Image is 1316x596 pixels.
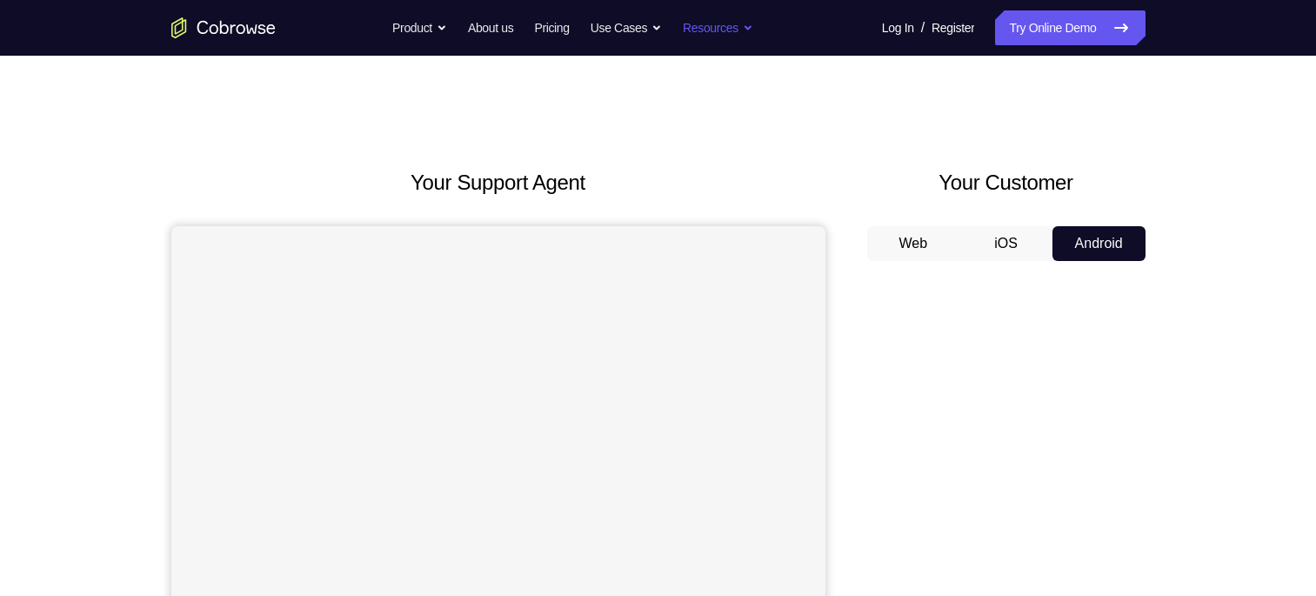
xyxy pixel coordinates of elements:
a: About us [468,10,513,45]
span: / [921,17,925,38]
button: Resources [683,10,753,45]
button: Android [1052,226,1146,261]
button: iOS [959,226,1052,261]
a: Go to the home page [171,17,276,38]
a: Log In [882,10,914,45]
button: Product [392,10,447,45]
a: Pricing [534,10,569,45]
h2: Your Customer [867,167,1146,198]
button: Use Cases [591,10,662,45]
a: Register [932,10,974,45]
button: Web [867,226,960,261]
a: Try Online Demo [995,10,1145,45]
h2: Your Support Agent [171,167,825,198]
